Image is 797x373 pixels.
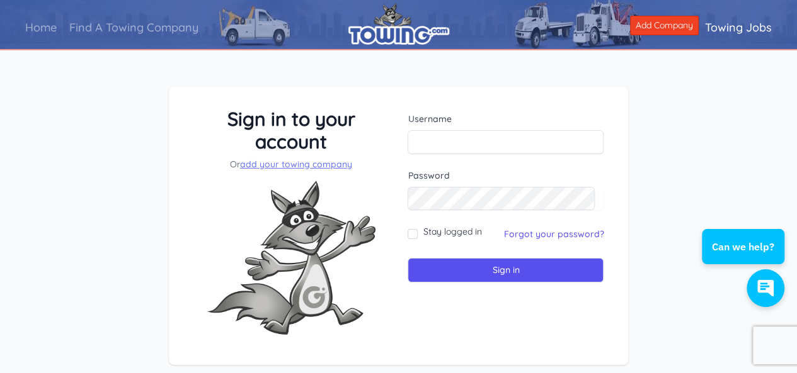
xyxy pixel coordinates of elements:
[699,9,778,45] a: Towing Jobs
[197,170,386,345] img: Fox-Excited.png
[692,194,797,320] iframe: Conversations
[193,108,389,153] h3: Sign in to your account
[240,159,352,170] a: add your towing company
[348,3,449,45] img: logo.png
[408,113,604,125] label: Username
[503,228,604,240] a: Forgot your password?
[408,169,604,182] label: Password
[408,258,604,282] input: Sign in
[630,16,699,35] a: Add Company
[19,9,63,45] a: Home
[193,158,389,170] p: Or
[423,225,481,238] label: Stay logged in
[63,9,205,45] a: Find A Towing Company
